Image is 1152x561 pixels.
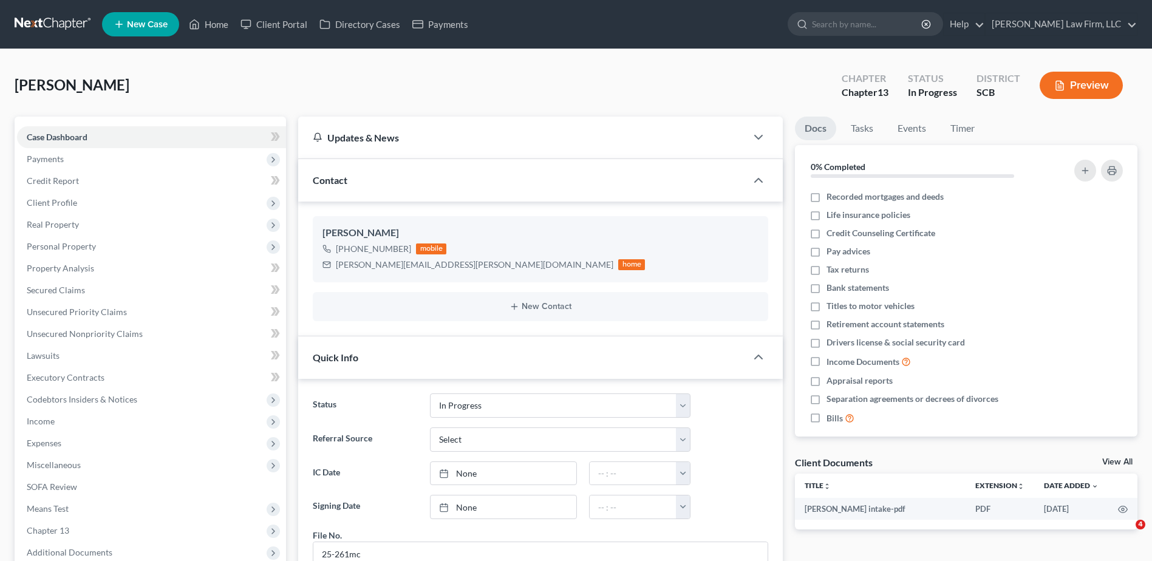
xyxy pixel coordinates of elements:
button: Preview [1040,72,1123,99]
span: 4 [1136,520,1145,529]
a: Titleunfold_more [805,481,831,490]
a: Lawsuits [17,345,286,367]
div: Chapter [842,72,888,86]
a: Client Portal [234,13,313,35]
span: Personal Property [27,241,96,251]
td: PDF [966,498,1034,520]
a: Credit Report [17,170,286,192]
i: unfold_more [1017,483,1024,490]
i: unfold_more [823,483,831,490]
span: Payments [27,154,64,164]
span: Contact [313,174,347,186]
div: In Progress [908,86,957,100]
i: expand_more [1091,483,1099,490]
span: 13 [878,86,888,98]
label: Status [307,393,423,418]
span: Retirement account statements [827,318,944,330]
span: Recorded mortgages and deeds [827,191,944,203]
label: Referral Source [307,427,423,452]
a: Directory Cases [313,13,406,35]
div: home [618,259,645,270]
div: [PHONE_NUMBER] [336,243,411,255]
a: Help [944,13,984,35]
span: Lawsuits [27,350,60,361]
span: Client Profile [27,197,77,208]
div: [PERSON_NAME][EMAIL_ADDRESS][PERSON_NAME][DOMAIN_NAME] [336,259,613,271]
div: File No. [313,529,342,542]
label: IC Date [307,461,423,486]
input: -- : -- [590,462,677,485]
td: [PERSON_NAME] intake-pdf [795,498,966,520]
a: View All [1102,458,1133,466]
span: Chapter 13 [27,525,69,535]
td: [DATE] [1034,498,1108,520]
span: Executory Contracts [27,372,104,382]
span: Means Test [27,503,69,514]
span: Tax returns [827,263,869,276]
a: Extensionunfold_more [975,481,1024,490]
div: Updates & News [313,131,732,144]
label: Signing Date [307,495,423,519]
span: Real Property [27,219,79,229]
a: [PERSON_NAME] Law Firm, LLC [986,13,1137,35]
a: Unsecured Nonpriority Claims [17,323,286,345]
div: [PERSON_NAME] [322,226,758,240]
div: Client Documents [795,456,873,469]
a: Docs [795,117,836,140]
iframe: Intercom live chat [1111,520,1140,549]
a: Events [888,117,936,140]
a: Date Added expand_more [1044,481,1099,490]
span: Separation agreements or decrees of divorces [827,393,998,405]
span: Credit Report [27,175,79,186]
span: Drivers license & social security card [827,336,965,348]
a: Home [183,13,234,35]
span: SOFA Review [27,481,77,492]
a: Unsecured Priority Claims [17,301,286,323]
span: Credit Counseling Certificate [827,227,935,239]
a: Case Dashboard [17,126,286,148]
span: Appraisal reports [827,375,893,387]
input: -- : -- [590,495,677,518]
a: None [431,462,576,485]
span: Income Documents [827,356,899,368]
span: Additional Documents [27,547,112,557]
strong: 0% Completed [811,161,865,172]
span: Bills [827,412,843,424]
span: Secured Claims [27,285,85,295]
span: Pay advices [827,245,870,257]
span: Unsecured Priority Claims [27,307,127,317]
span: Income [27,416,55,426]
span: Miscellaneous [27,460,81,470]
span: Titles to motor vehicles [827,300,915,312]
span: Codebtors Insiders & Notices [27,394,137,404]
span: Expenses [27,438,61,448]
a: Payments [406,13,474,35]
div: District [976,72,1020,86]
div: SCB [976,86,1020,100]
span: Life insurance policies [827,209,910,221]
a: None [431,495,576,518]
span: Bank statements [827,282,889,294]
button: New Contact [322,302,758,311]
a: SOFA Review [17,476,286,498]
a: Timer [941,117,984,140]
span: New Case [127,20,168,29]
span: Case Dashboard [27,132,87,142]
input: Search by name... [812,13,923,35]
a: Secured Claims [17,279,286,301]
span: Unsecured Nonpriority Claims [27,328,143,339]
a: Executory Contracts [17,367,286,389]
a: Tasks [841,117,883,140]
span: Quick Info [313,352,358,363]
div: Status [908,72,957,86]
div: Chapter [842,86,888,100]
a: Property Analysis [17,257,286,279]
span: [PERSON_NAME] [15,76,129,93]
span: Property Analysis [27,263,94,273]
div: mobile [416,243,446,254]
